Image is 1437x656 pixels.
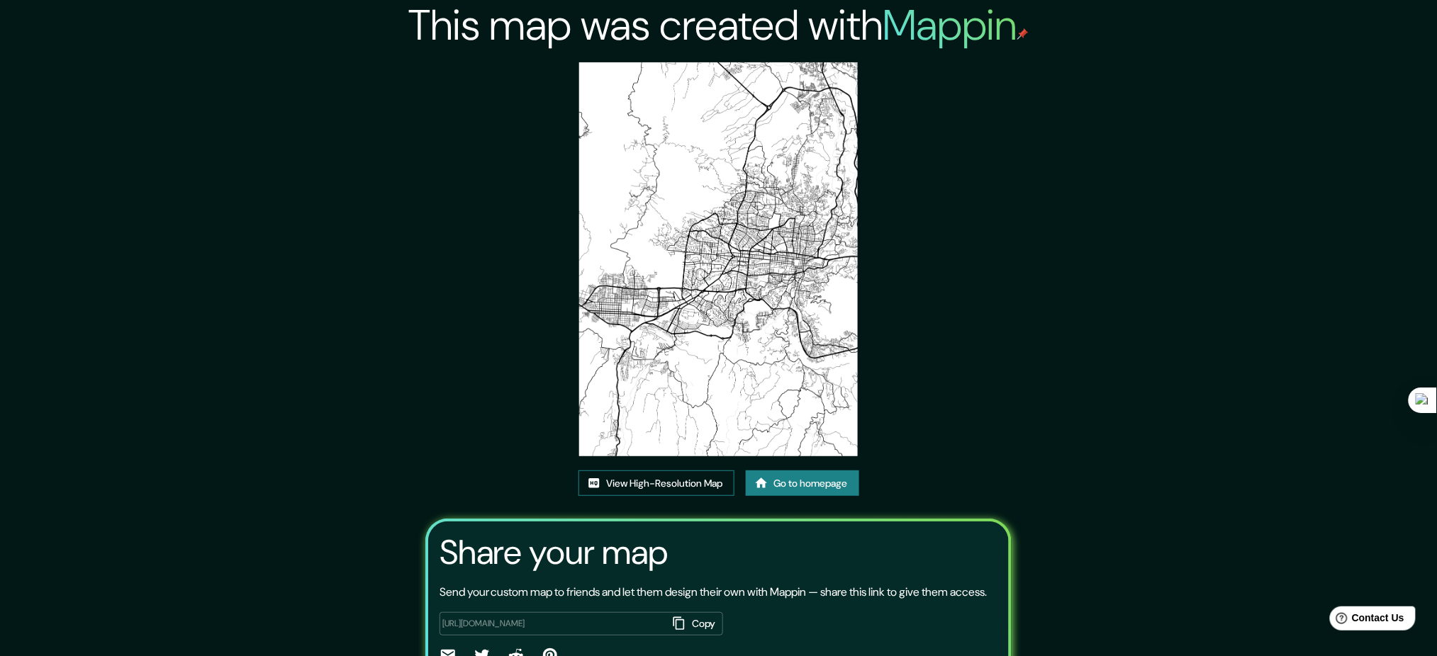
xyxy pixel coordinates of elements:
img: created-map [579,62,858,456]
iframe: Help widget launcher [1311,601,1421,640]
a: Go to homepage [746,470,859,497]
h3: Share your map [440,533,669,572]
p: Send your custom map to friends and let them design their own with Mappin — share this link to gi... [440,584,988,601]
button: Copy [668,612,723,635]
a: View High-Resolution Map [578,470,734,497]
img: mappin-pin [1017,28,1029,40]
